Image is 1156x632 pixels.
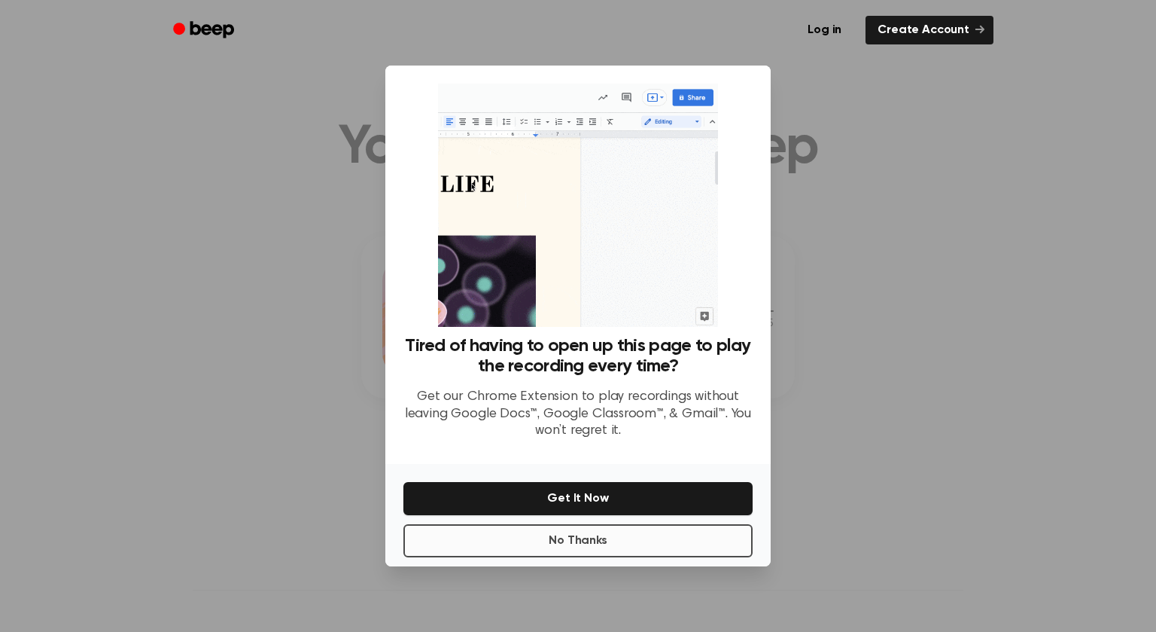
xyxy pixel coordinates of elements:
[163,16,248,45] a: Beep
[865,16,993,44] a: Create Account
[403,389,753,440] p: Get our Chrome Extension to play recordings without leaving Google Docs™, Google Classroom™, & Gm...
[438,84,717,327] img: Beep extension in action
[403,482,753,515] button: Get It Now
[792,13,856,47] a: Log in
[403,524,753,557] button: No Thanks
[403,336,753,377] h3: Tired of having to open up this page to play the recording every time?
